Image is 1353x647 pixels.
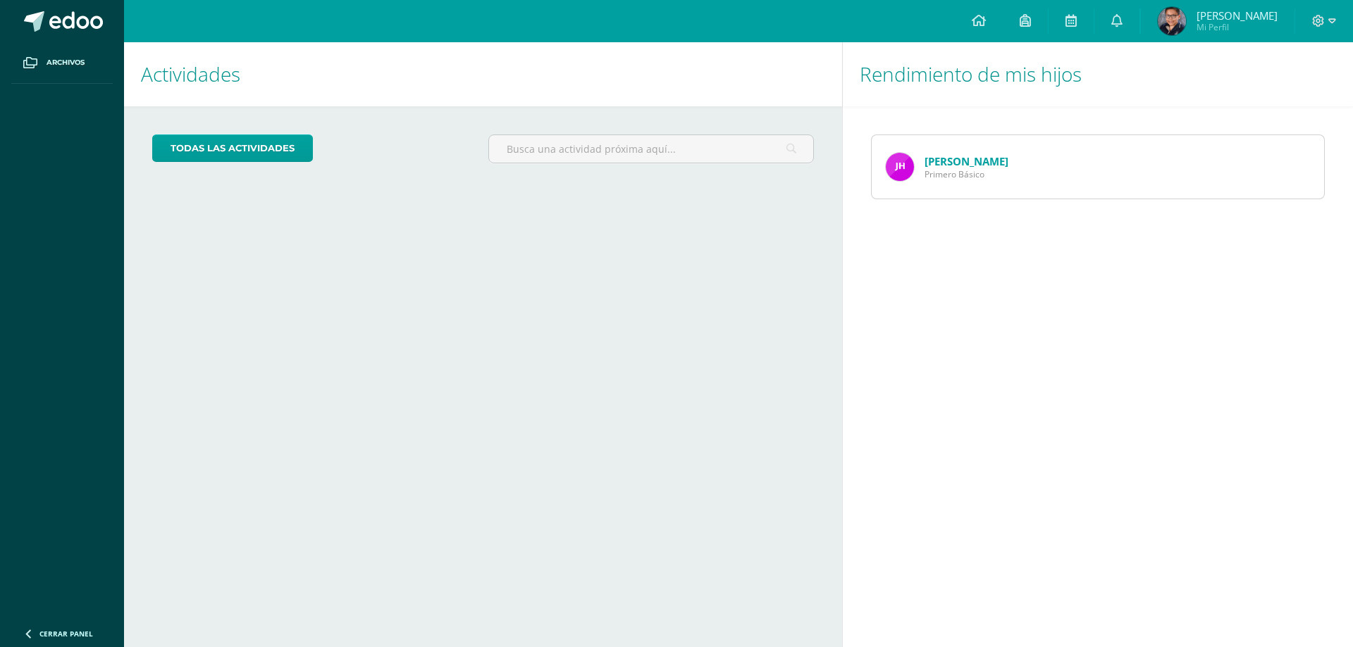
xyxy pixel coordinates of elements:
span: Cerrar panel [39,629,93,639]
img: 68d4922e0176d7a7f017c3d721b08273.png [886,153,914,181]
a: [PERSON_NAME] [925,154,1008,168]
img: a46d3b59a38c3864d2b3742c4bbcd643.png [1158,7,1186,35]
span: Mi Perfil [1197,21,1278,33]
input: Busca una actividad próxima aquí... [489,135,813,163]
a: Archivos [11,42,113,84]
h1: Rendimiento de mis hijos [860,42,1336,106]
span: Primero Básico [925,168,1008,180]
a: todas las Actividades [152,134,313,162]
h1: Actividades [141,42,825,106]
span: Archivos [47,57,85,68]
span: [PERSON_NAME] [1197,8,1278,23]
